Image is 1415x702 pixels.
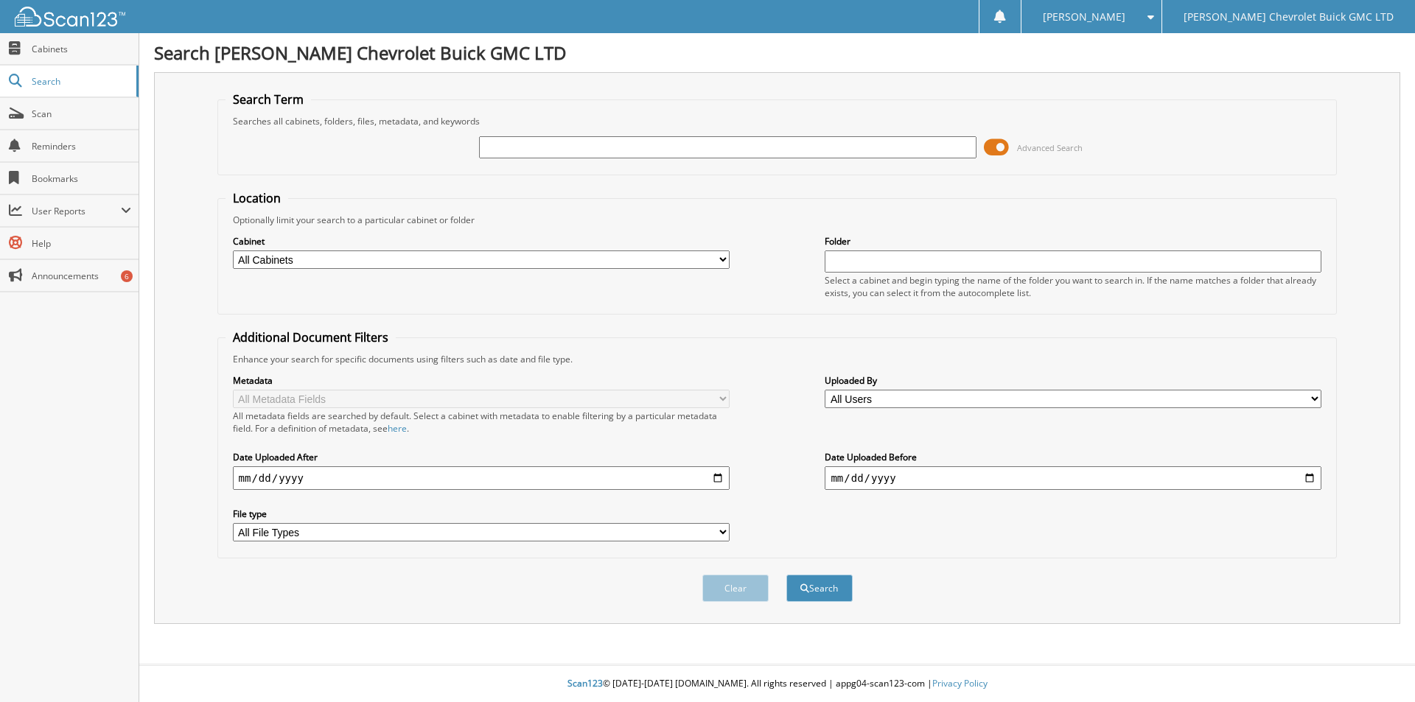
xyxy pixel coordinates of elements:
[233,235,730,248] label: Cabinet
[32,205,121,217] span: User Reports
[233,374,730,387] label: Metadata
[139,666,1415,702] div: © [DATE]-[DATE] [DOMAIN_NAME]. All rights reserved | appg04-scan123-com |
[32,172,131,185] span: Bookmarks
[825,235,1321,248] label: Folder
[15,7,125,27] img: scan123-logo-white.svg
[932,677,988,689] a: Privacy Policy
[32,108,131,120] span: Scan
[233,508,730,520] label: File type
[1043,13,1125,21] span: [PERSON_NAME]
[1341,631,1415,702] iframe: Chat Widget
[32,75,129,88] span: Search
[233,466,730,490] input: start
[825,274,1321,299] div: Select a cabinet and begin typing the name of the folder you want to search in. If the name match...
[1184,13,1394,21] span: [PERSON_NAME] Chevrolet Buick GMC LTD
[233,451,730,463] label: Date Uploaded After
[825,374,1321,387] label: Uploaded By
[226,214,1330,226] div: Optionally limit your search to a particular cabinet or folder
[825,451,1321,463] label: Date Uploaded Before
[32,237,131,250] span: Help
[388,422,407,435] a: here
[825,466,1321,490] input: end
[32,140,131,152] span: Reminders
[1017,142,1083,153] span: Advanced Search
[233,410,730,435] div: All metadata fields are searched by default. Select a cabinet with metadata to enable filtering b...
[226,91,311,108] legend: Search Term
[226,353,1330,365] div: Enhance your search for specific documents using filters such as date and file type.
[226,329,396,345] legend: Additional Document Filters
[786,575,853,602] button: Search
[154,41,1400,65] h1: Search [PERSON_NAME] Chevrolet Buick GMC LTD
[32,43,131,55] span: Cabinets
[567,677,603,689] span: Scan123
[32,270,131,282] span: Announcements
[226,115,1330,127] div: Searches all cabinets, folders, files, metadata, and keywords
[702,575,769,602] button: Clear
[226,190,288,206] legend: Location
[121,270,133,282] div: 6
